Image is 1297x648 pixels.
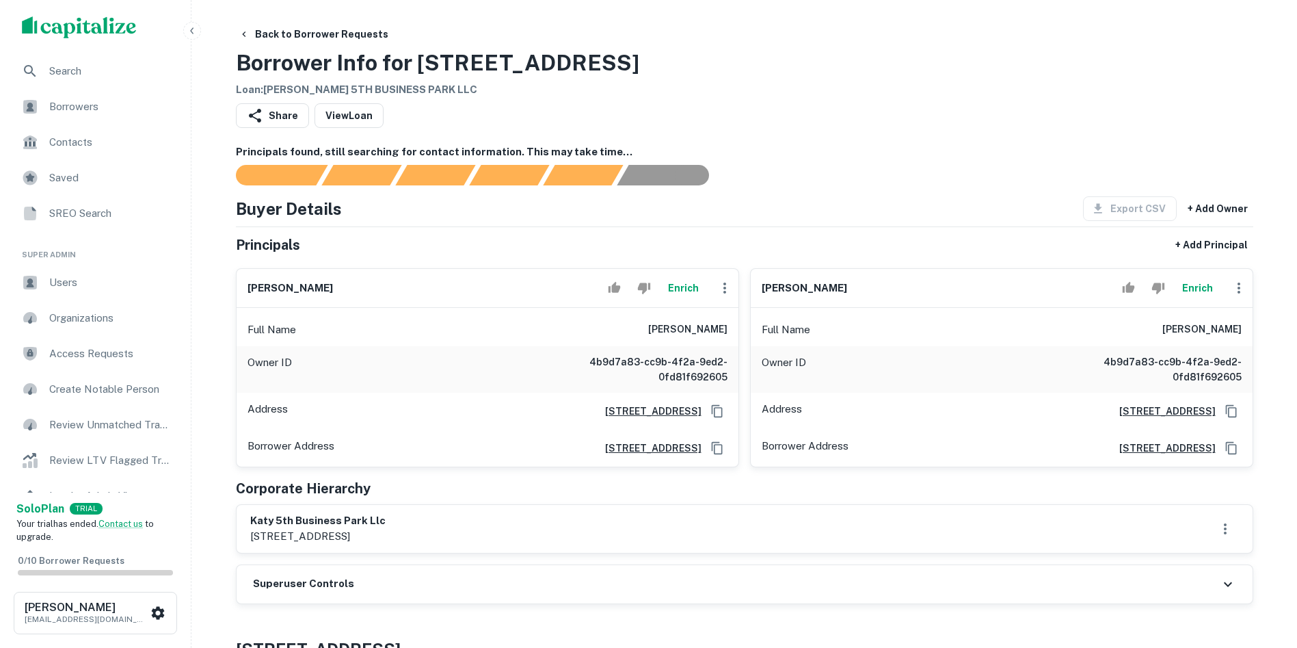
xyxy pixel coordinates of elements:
[49,63,172,79] span: Search
[248,281,333,296] h6: [PERSON_NAME]
[248,322,296,338] p: Full Name
[11,197,180,230] a: SREO Search
[762,281,847,296] h6: [PERSON_NAME]
[11,126,180,159] a: Contacts
[49,170,172,186] span: Saved
[11,444,180,477] a: Review LTV Flagged Transactions
[11,373,180,406] a: Create Notable Person
[248,401,288,422] p: Address
[16,519,154,543] span: Your trial has ended. to upgrade.
[1108,404,1216,419] a: [STREET_ADDRESS]
[395,165,475,185] div: Documents found, AI parsing details...
[762,354,806,385] p: Owner ID
[70,503,103,515] div: TRIAL
[1176,274,1220,302] button: Enrich
[248,438,334,458] p: Borrower Address
[236,82,639,98] h6: Loan : [PERSON_NAME] 5TH BUSINESS PARK LLC
[1221,401,1242,422] button: Copy Address
[707,438,727,458] button: Copy Address
[632,274,656,302] button: Reject
[49,99,172,115] span: Borrowers
[11,337,180,370] a: Access Requests
[762,322,810,338] p: Full Name
[1162,322,1242,338] h6: [PERSON_NAME]
[1078,354,1242,385] h6: 4b9d7a83-cc9b-4f2a-9ed2-0fd81f692605
[49,417,172,433] span: Review Unmatched Transactions
[250,528,386,545] p: [STREET_ADDRESS]
[49,205,172,222] span: SREO Search
[594,441,701,456] a: [STREET_ADDRESS]
[98,519,143,529] a: Contact us
[11,409,180,441] a: Review Unmatched Transactions
[25,613,148,625] p: [EMAIL_ADDRESS][DOMAIN_NAME]
[11,90,180,123] a: Borrowers
[236,103,309,128] button: Share
[1229,539,1297,604] iframe: Chat Widget
[253,576,354,592] h6: Superuser Controls
[648,322,727,338] h6: [PERSON_NAME]
[1221,438,1242,458] button: Copy Address
[250,513,386,529] h6: katy 5th business park llc
[248,354,292,385] p: Owner ID
[762,438,848,458] p: Borrower Address
[233,22,394,47] button: Back to Borrower Requests
[49,452,172,469] span: Review LTV Flagged Transactions
[49,381,172,398] span: Create Notable Person
[11,233,180,266] li: Super Admin
[1146,274,1170,302] button: Reject
[11,302,180,335] a: Organizations
[11,161,180,194] a: Saved
[49,488,172,504] span: Lender Admin View
[602,274,626,302] button: Accept
[49,134,172,151] span: Contacts
[16,502,64,515] strong: Solo Plan
[469,165,549,185] div: Principals found, AI now looking for contact information...
[1170,233,1253,257] button: + Add Principal
[236,196,342,221] h4: Buyer Details
[236,478,371,499] h5: Corporate Hierarchy
[1117,274,1140,302] button: Accept
[11,266,180,299] a: Users
[25,602,148,613] h6: [PERSON_NAME]
[16,501,64,517] a: SoloPlan
[11,480,180,513] a: Lender Admin View
[22,16,137,38] img: capitalize-logo.png
[1108,441,1216,456] a: [STREET_ADDRESS]
[18,556,124,566] span: 0 / 10 Borrower Requests
[49,310,172,326] span: Organizations
[236,144,1253,160] h6: Principals found, still searching for contact information. This may take time...
[594,404,701,419] a: [STREET_ADDRESS]
[236,235,300,255] h5: Principals
[11,55,180,88] a: Search
[563,354,727,385] h6: 4b9d7a83-cc9b-4f2a-9ed2-0fd81f692605
[315,103,384,128] a: ViewLoan
[762,401,802,422] p: Address
[662,274,706,302] button: Enrich
[543,165,623,185] div: Principals found, still searching for contact information. This may take time...
[617,165,725,185] div: AI fulfillment process complete.
[707,401,727,422] button: Copy Address
[49,274,172,291] span: Users
[1182,196,1253,221] button: + Add Owner
[219,165,322,185] div: Sending borrower request to AI...
[49,346,172,362] span: Access Requests
[14,592,177,634] button: [PERSON_NAME][EMAIL_ADDRESS][DOMAIN_NAME]
[321,165,401,185] div: Your request is received and processing...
